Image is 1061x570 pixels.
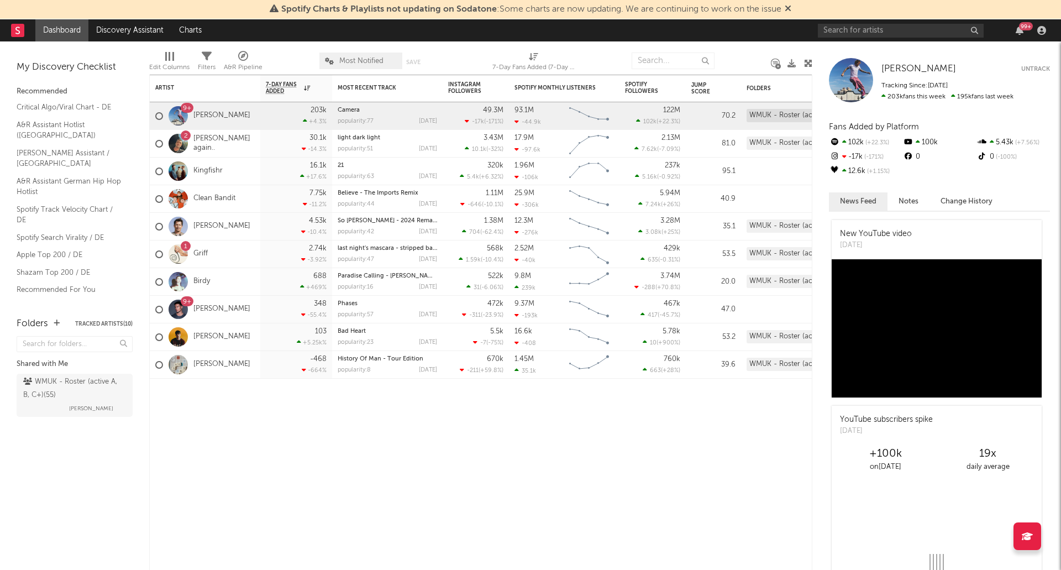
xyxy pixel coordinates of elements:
[514,312,538,319] div: -193k
[193,249,208,259] a: Griff
[564,268,614,296] svg: Chart title
[834,461,937,474] div: on [DATE]
[338,301,437,307] div: Phases
[840,414,933,426] div: YouTube subscribers spike
[658,340,679,346] span: +900 %
[514,118,541,125] div: -44.9k
[514,328,532,335] div: 16.6k
[564,323,614,351] svg: Chart title
[864,140,889,146] span: +22.3 %
[465,118,503,125] div: ( )
[17,61,133,74] div: My Discovery Checklist
[660,273,680,280] div: 3.74M
[634,284,680,291] div: ( )
[473,339,503,346] div: ( )
[338,273,437,279] div: Paradise Calling - Henri Bergmann Remix
[281,5,781,14] span: : Some charts are now updating. We are continuing to work on the issue
[514,339,536,347] div: -408
[338,229,374,235] div: popularity: 42
[482,257,502,263] span: -10.4 %
[881,93,946,100] span: 203k fans this week
[643,339,680,346] div: ( )
[419,312,437,318] div: [DATE]
[309,245,327,252] div: 2.74k
[664,245,680,252] div: 429k
[467,174,479,180] span: 5.4k
[338,284,374,290] div: popularity: 16
[88,19,171,41] a: Discovery Assistant
[193,360,250,369] a: [PERSON_NAME]
[691,192,736,206] div: 40.9
[691,358,736,372] div: 39.6
[309,217,327,224] div: 4.53k
[338,218,437,224] div: So Long, Jimmy - 2024 Remaster
[193,166,223,176] a: Kingfishr
[17,203,122,226] a: Spotify Track Velocity Chart / DE
[1019,22,1033,30] div: 99 +
[829,150,902,164] div: -17k
[664,300,680,307] div: 467k
[514,300,534,307] div: 9.37M
[488,273,503,280] div: 522k
[514,174,538,181] div: -106k
[632,53,715,69] input: Search...
[514,162,534,169] div: 1.96M
[488,147,502,153] span: -32 %
[514,217,533,224] div: 12.3M
[35,19,88,41] a: Dashboard
[650,340,656,346] span: 10
[465,145,503,153] div: ( )
[994,154,1017,160] span: -100 %
[472,119,484,125] span: -17k
[659,174,679,180] span: -0.92 %
[642,147,657,153] span: 7.62k
[636,118,680,125] div: ( )
[469,312,481,318] span: -311
[747,247,843,260] div: WMUK - Roster (active A, B, C+) (55)
[149,47,190,79] div: Edit Columns
[462,311,503,318] div: ( )
[747,85,829,92] div: Folders
[937,447,1039,461] div: 19 x
[338,163,437,169] div: 21
[747,137,843,150] div: WMUK - Roster (active A, B, C+) (55)
[338,163,344,169] a: 21
[17,249,122,261] a: Apple Top 200 / DE
[747,219,843,233] div: WMUK - Roster (active A, B, C+) (55)
[338,301,358,307] a: Phases
[564,102,614,130] svg: Chart title
[634,145,680,153] div: ( )
[462,228,503,236] div: ( )
[829,123,919,131] span: Fans Added by Platform
[17,317,48,331] div: Folders
[149,61,190,74] div: Edit Columns
[640,311,680,318] div: ( )
[23,375,123,402] div: WMUK - Roster (active A, B, C+) ( 55 )
[297,339,327,346] div: +5.25k %
[564,185,614,213] svg: Chart title
[480,368,502,374] span: +59.8 %
[659,312,679,318] span: -45.7 %
[929,192,1004,211] button: Change History
[406,59,421,65] button: Save
[193,222,250,231] a: [PERSON_NAME]
[881,82,948,89] span: Tracking Since: [DATE]
[17,266,122,279] a: Shazam Top 200 / DE
[460,201,503,208] div: ( )
[564,351,614,379] svg: Chart title
[338,339,374,346] div: popularity: 23
[514,355,534,363] div: 1.45M
[661,134,680,142] div: 2.13M
[490,328,503,335] div: 5.5k
[311,107,327,114] div: 203k
[315,328,327,335] div: 103
[863,154,884,160] span: -171 %
[193,332,250,342] a: [PERSON_NAME]
[747,358,843,371] div: WMUK - Roster (active A, B, C+) (55)
[514,367,536,374] div: 35.1k
[663,328,680,335] div: 5.78k
[660,217,680,224] div: 3.28M
[309,190,327,197] div: 7.75k
[338,146,373,152] div: popularity: 51
[564,130,614,158] svg: Chart title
